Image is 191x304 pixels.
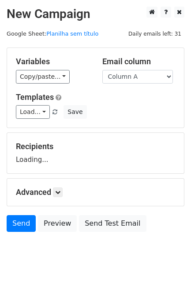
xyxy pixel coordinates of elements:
a: Templates [16,92,54,102]
h2: New Campaign [7,7,184,22]
h5: Recipients [16,142,175,151]
div: Loading... [16,142,175,165]
a: Load... [16,105,50,119]
h5: Advanced [16,187,175,197]
a: Copy/paste... [16,70,70,84]
a: Preview [38,215,77,232]
small: Google Sheet: [7,30,98,37]
a: Send Test Email [79,215,146,232]
h5: Email column [102,57,176,66]
span: Daily emails left: 31 [125,29,184,39]
a: Planilha sem título [46,30,98,37]
h5: Variables [16,57,89,66]
a: Daily emails left: 31 [125,30,184,37]
button: Save [64,105,86,119]
a: Send [7,215,36,232]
